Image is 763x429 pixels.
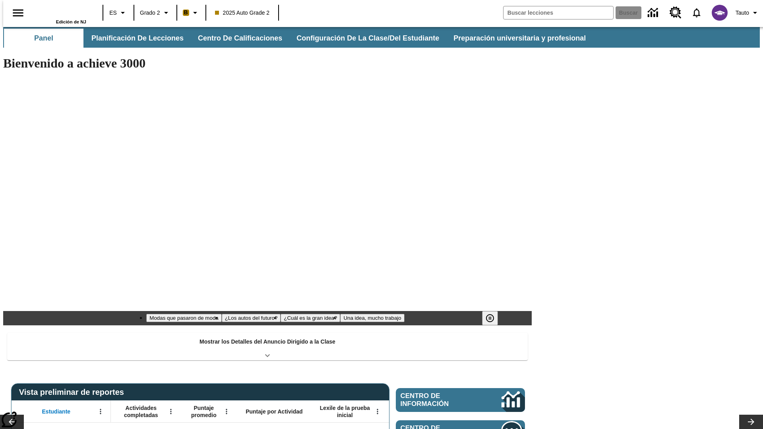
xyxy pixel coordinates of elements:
[340,314,404,322] button: Diapositiva 4 Una idea, mucho trabajo
[180,6,203,20] button: Boost El color de la clase es anaranjado claro. Cambiar el color de la clase.
[185,404,223,419] span: Puntaje promedio
[192,29,289,48] button: Centro de calificaciones
[736,9,749,17] span: Tauto
[504,6,613,19] input: Buscar campo
[281,314,340,322] button: Diapositiva 3 ¿Cuál es la gran idea?
[3,29,593,48] div: Subbarra de navegación
[140,9,160,17] span: Grado 2
[396,388,525,412] a: Centro de información
[115,404,167,419] span: Actividades completadas
[221,406,232,417] button: Abrir menú
[401,392,475,408] span: Centro de información
[85,29,190,48] button: Planificación de lecciones
[56,19,86,24] span: Edición de NJ
[665,2,686,23] a: Centro de recursos, Se abrirá en una pestaña nueva.
[482,311,498,325] button: Pausar
[95,406,107,417] button: Abrir menú
[146,314,221,322] button: Diapositiva 1 Modas que pasaron de moda
[3,27,760,48] div: Subbarra de navegación
[316,404,374,419] span: Lexile de la prueba inicial
[4,29,83,48] button: Panel
[290,29,445,48] button: Configuración de la clase/del estudiante
[184,8,188,17] span: B
[246,408,302,415] span: Puntaje por Actividad
[222,314,281,322] button: Diapositiva 2 ¿Los autos del futuro?
[447,29,592,48] button: Preparación universitaria y profesional
[42,408,71,415] span: Estudiante
[35,4,86,19] a: Portada
[35,3,86,24] div: Portada
[165,406,177,417] button: Abrir menú
[137,6,174,20] button: Grado: Grado 2, Elige un grado
[106,6,131,20] button: Lenguaje: ES, Selecciona un idioma
[686,2,707,23] a: Notificaciones
[199,338,335,346] p: Mostrar los Detalles del Anuncio Dirigido a la Clase
[19,388,128,397] span: Vista preliminar de reportes
[643,2,665,24] a: Centro de información
[712,5,728,21] img: avatar image
[372,406,383,417] button: Abrir menú
[482,311,506,325] div: Pausar
[6,1,30,25] button: Abrir el menú lateral
[7,333,528,360] div: Mostrar los Detalles del Anuncio Dirigido a la Clase
[3,56,532,71] h1: Bienvenido a achieve 3000
[739,415,763,429] button: Carrusel de lecciones, seguir
[732,6,763,20] button: Perfil/Configuración
[109,9,117,17] span: ES
[707,2,732,23] button: Escoja un nuevo avatar
[215,9,270,17] span: 2025 Auto Grade 2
